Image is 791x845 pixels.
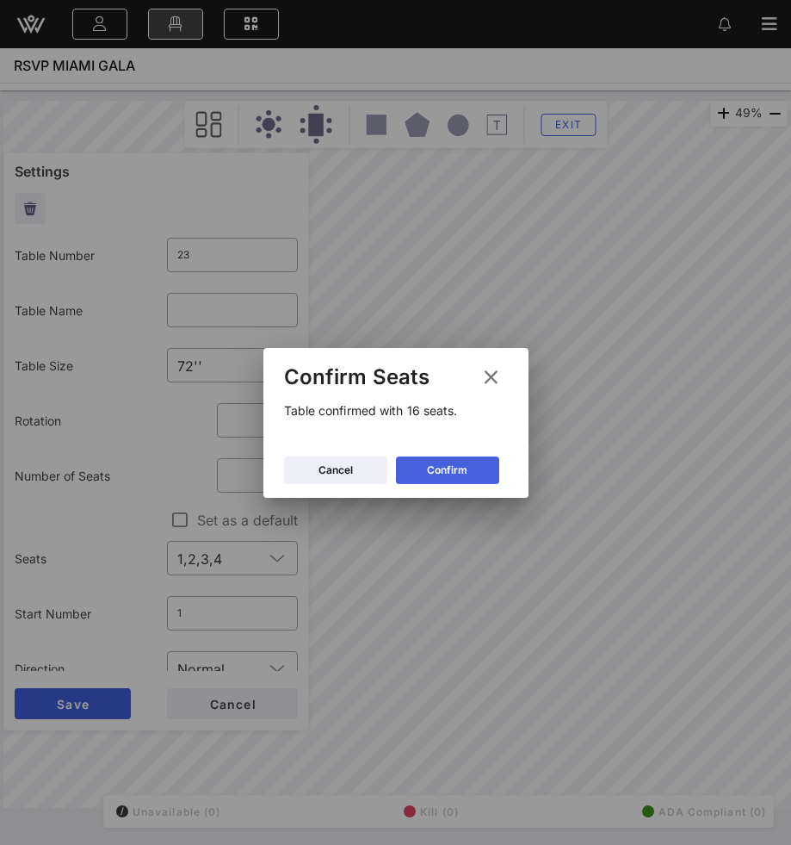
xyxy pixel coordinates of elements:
button: Cancel [284,457,387,484]
div: Confirm Seats [284,364,429,390]
p: Table confirmed with 16 seats. [284,401,508,420]
button: Confirm [396,457,499,484]
div: Confirm [427,462,467,479]
div: Cancel [318,462,353,479]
